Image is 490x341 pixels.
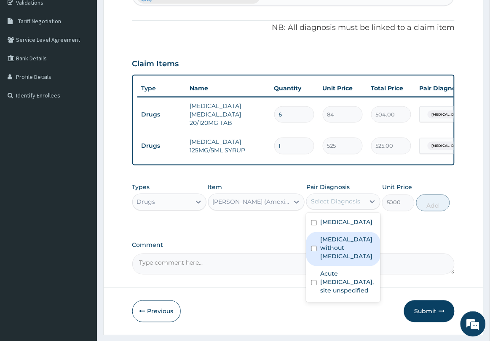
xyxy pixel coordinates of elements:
label: [MEDICAL_DATA] [320,218,372,227]
label: Pair Diagnosis [306,183,350,192]
th: Unit Price [319,80,367,97]
div: Select Diagnosis [311,198,360,206]
button: Previous [132,300,181,322]
td: [MEDICAL_DATA] [MEDICAL_DATA] 20/120MG TAB [186,97,270,131]
td: Drugs [137,107,186,122]
p: NB: All diagnosis must be linked to a claim item [132,22,455,33]
label: [MEDICAL_DATA] without [MEDICAL_DATA] [320,235,375,261]
label: Unit Price [382,183,412,192]
label: Types [132,184,150,191]
div: Chat with us now [44,47,142,58]
th: Name [186,80,270,97]
textarea: Type your message and hit 'Enter' [4,230,161,260]
span: Tariff Negotiation [18,17,61,25]
th: Total Price [367,80,415,97]
span: [MEDICAL_DATA] wi... [428,142,474,150]
div: Drugs [137,198,155,206]
span: We're online! [49,106,116,192]
div: [PERSON_NAME] (Amoxicillin/Clavulanic acid) 457mg Syrups [213,198,290,206]
label: Acute [MEDICAL_DATA], site unspecified [320,270,375,295]
th: Quantity [270,80,319,97]
span: [MEDICAL_DATA] wi... [428,111,474,119]
td: Drugs [137,138,186,154]
label: Item [208,183,222,192]
td: [MEDICAL_DATA] 125MG/5ML SYRUP [186,133,270,159]
h3: Claim Items [132,60,179,69]
label: Comment [132,242,455,249]
div: Minimize live chat window [138,4,158,24]
th: Type [137,81,186,96]
img: d_794563401_company_1708531726252_794563401 [16,42,34,63]
button: Submit [404,300,455,322]
button: Add [416,195,450,211]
